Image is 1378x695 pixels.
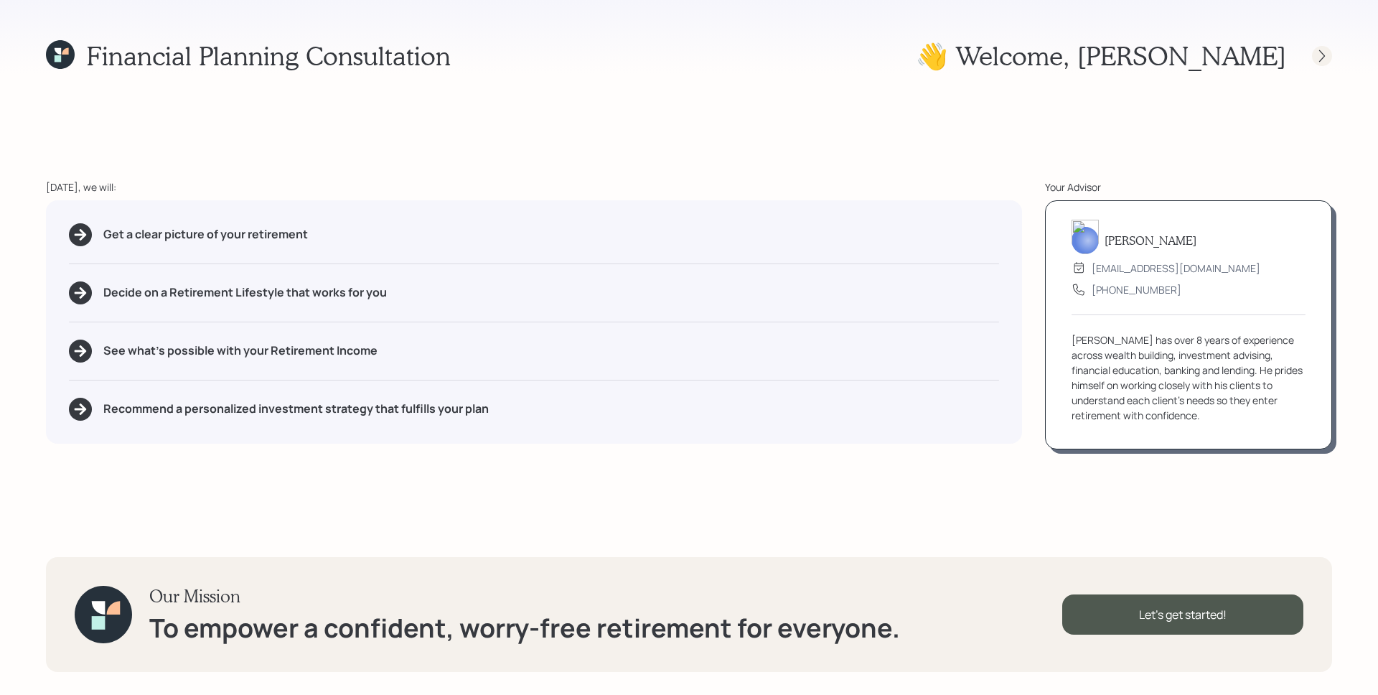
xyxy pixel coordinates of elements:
h5: See what's possible with your Retirement Income [103,344,378,358]
h5: Decide on a Retirement Lifestyle that works for you [103,286,387,299]
h1: 👋 Welcome , [PERSON_NAME] [916,40,1286,71]
div: [PERSON_NAME] has over 8 years of experience across wealth building, investment advising, financi... [1072,332,1306,423]
h5: Recommend a personalized investment strategy that fulfills your plan [103,402,489,416]
h5: [PERSON_NAME] [1105,233,1196,247]
div: [PHONE_NUMBER] [1092,282,1181,297]
h1: Financial Planning Consultation [86,40,451,71]
div: [EMAIL_ADDRESS][DOMAIN_NAME] [1092,261,1260,276]
img: james-distasi-headshot.png [1072,220,1099,254]
h5: Get a clear picture of your retirement [103,228,308,241]
h3: Our Mission [149,586,900,607]
h1: To empower a confident, worry-free retirement for everyone. [149,612,900,643]
div: Your Advisor [1045,179,1332,195]
div: Let's get started! [1062,594,1303,635]
div: [DATE], we will: [46,179,1022,195]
